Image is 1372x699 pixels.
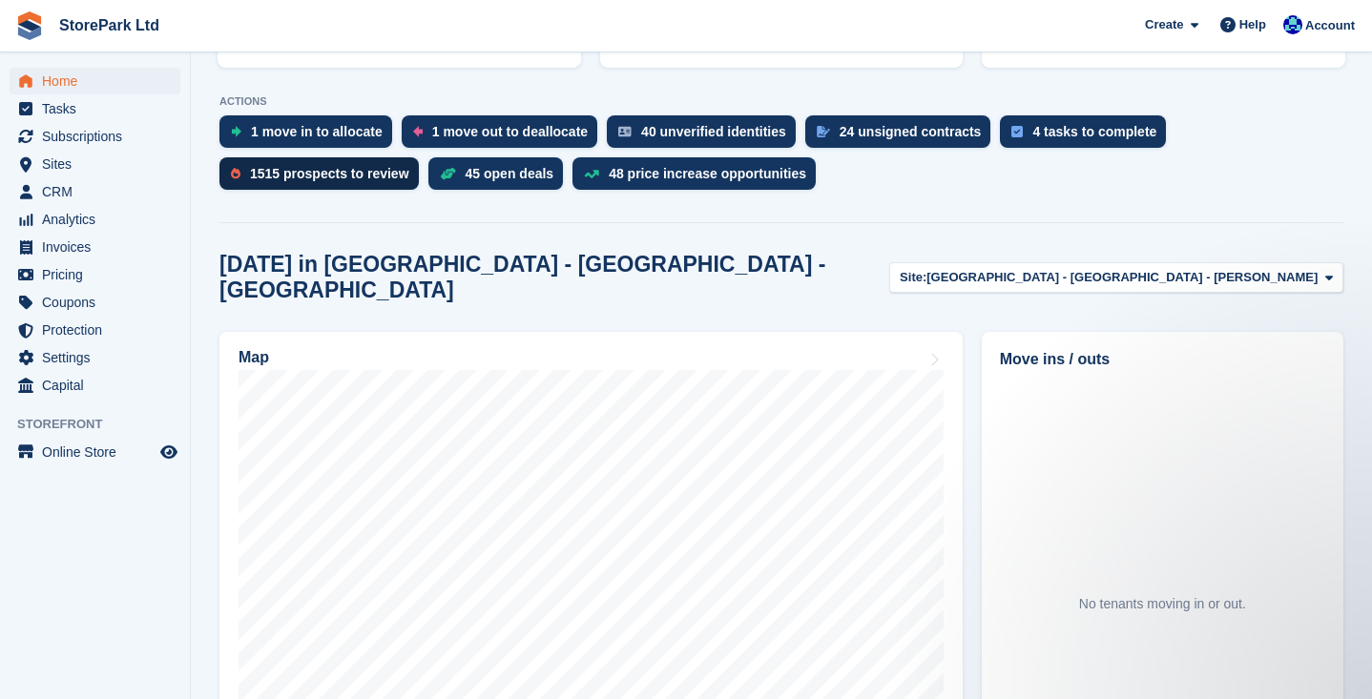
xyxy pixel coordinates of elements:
[817,126,830,137] img: contract_signature_icon-13c848040528278c33f63329250d36e43548de30e8caae1d1a13099fd9432cc5.svg
[42,95,156,122] span: Tasks
[42,123,156,150] span: Subscriptions
[805,115,1001,157] a: 24 unsigned contracts
[1239,15,1266,34] span: Help
[432,124,588,139] div: 1 move out to deallocate
[572,157,825,199] a: 48 price increase opportunities
[10,261,180,288] a: menu
[10,344,180,371] a: menu
[1011,126,1023,137] img: task-75834270c22a3079a89374b754ae025e5fb1db73e45f91037f5363f120a921f8.svg
[52,10,167,41] a: StorePark Ltd
[926,268,1318,287] span: [GEOGRAPHIC_DATA] - [GEOGRAPHIC_DATA] - [PERSON_NAME]
[10,206,180,233] a: menu
[219,157,428,199] a: 1515 prospects to review
[10,151,180,177] a: menu
[1305,16,1355,35] span: Account
[900,268,926,287] span: Site:
[231,168,240,179] img: prospect-51fa495bee0391a8d652442698ab0144808aea92771e9ea1ae160a38d050c398.svg
[219,252,889,303] h2: [DATE] in [GEOGRAPHIC_DATA] - [GEOGRAPHIC_DATA] - [GEOGRAPHIC_DATA]
[641,124,786,139] div: 40 unverified identities
[466,166,554,181] div: 45 open deals
[1145,15,1183,34] span: Create
[15,11,44,40] img: stora-icon-8386f47178a22dfd0bd8f6a31ec36ba5ce8667c1dd55bd0f319d3a0aa187defe.svg
[10,68,180,94] a: menu
[10,372,180,399] a: menu
[42,151,156,177] span: Sites
[402,115,607,157] a: 1 move out to deallocate
[10,317,180,343] a: menu
[1000,348,1325,371] h2: Move ins / outs
[413,126,423,137] img: move_outs_to_deallocate_icon-f764333ba52eb49d3ac5e1228854f67142a1ed5810a6f6cc68b1a99e826820c5.svg
[607,115,805,157] a: 40 unverified identities
[1283,15,1302,34] img: Donna
[1000,115,1175,157] a: 4 tasks to complete
[42,372,156,399] span: Capital
[157,441,180,463] a: Preview store
[17,415,190,434] span: Storefront
[219,95,1343,108] p: ACTIONS
[251,124,383,139] div: 1 move in to allocate
[239,349,269,366] h2: Map
[10,234,180,260] a: menu
[609,166,806,181] div: 48 price increase opportunities
[42,317,156,343] span: Protection
[10,289,180,316] a: menu
[889,262,1343,294] button: Site: [GEOGRAPHIC_DATA] - [GEOGRAPHIC_DATA] - [PERSON_NAME]
[231,126,241,137] img: move_ins_to_allocate_icon-fdf77a2bb77ea45bf5b3d319d69a93e2d87916cf1d5bf7949dd705db3b84f3ca.svg
[10,178,180,205] a: menu
[10,123,180,150] a: menu
[42,439,156,465] span: Online Store
[618,126,632,137] img: verify_identity-adf6edd0f0f0b5bbfe63781bf79b02c33cf7c696d77639b501bdc392416b5a36.svg
[584,170,599,178] img: price_increase_opportunities-93ffe204e8149a01c8c9dc8f82e8f89637d9d84a8eef4429ea346261dce0b2c0.svg
[42,261,156,288] span: Pricing
[42,234,156,260] span: Invoices
[250,166,409,181] div: 1515 prospects to review
[219,115,402,157] a: 1 move in to allocate
[1079,594,1246,614] div: No tenants moving in or out.
[1032,124,1156,139] div: 4 tasks to complete
[428,157,573,199] a: 45 open deals
[440,167,456,180] img: deal-1b604bf984904fb50ccaf53a9ad4b4a5d6e5aea283cecdc64d6e3604feb123c2.svg
[42,344,156,371] span: Settings
[42,289,156,316] span: Coupons
[10,439,180,465] a: menu
[840,124,982,139] div: 24 unsigned contracts
[10,95,180,122] a: menu
[42,206,156,233] span: Analytics
[42,68,156,94] span: Home
[42,178,156,205] span: CRM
